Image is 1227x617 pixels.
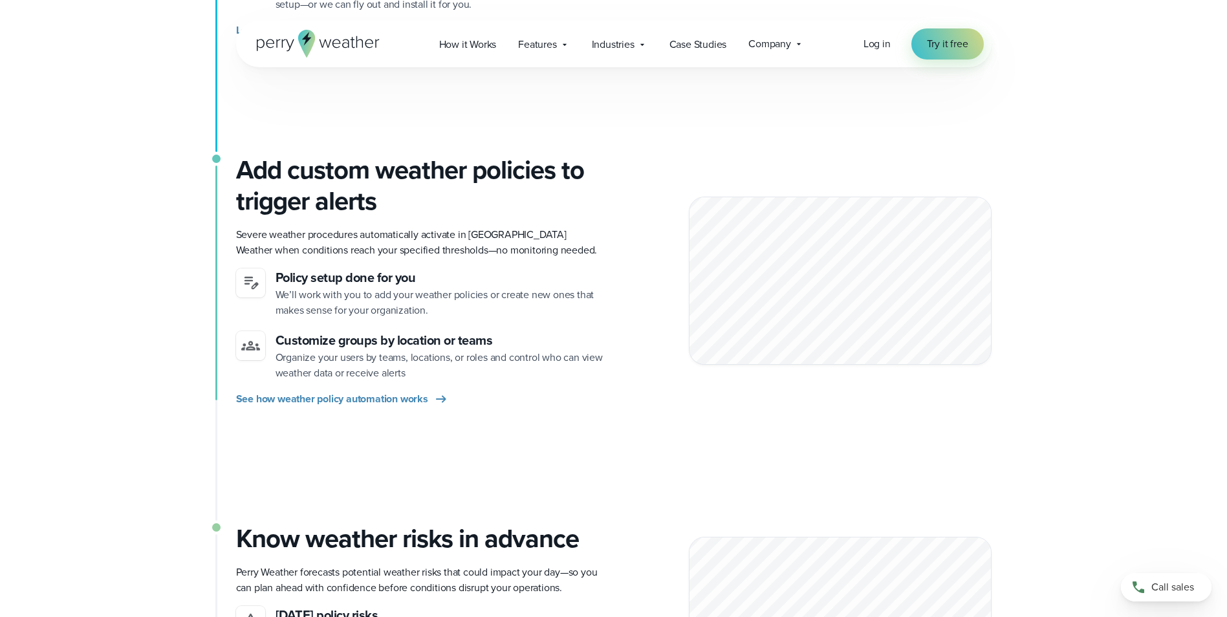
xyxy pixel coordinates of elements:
span: Try it free [927,36,968,52]
a: Case Studies [658,31,738,58]
h4: Policy setup done for you [276,268,603,287]
span: Industries [592,37,635,52]
span: Call sales [1151,579,1194,595]
p: Organize your users by teams, locations, or roles and control who can view weather data or receiv... [276,350,603,381]
a: See how weather policy automation works [236,391,449,407]
p: Perry Weather forecasts potential weather risks that could impact your day—so you can plan ahead ... [236,565,603,596]
span: Case Studies [669,37,727,52]
p: We’ll work with you to add your weather policies or create new ones that makes sense for your org... [276,287,603,318]
a: How it Works [428,31,508,58]
h4: Customize groups by location or teams [276,331,603,350]
span: How it Works [439,37,497,52]
h3: Know weather risks in advance [236,523,603,554]
a: Call sales [1121,573,1211,601]
p: Severe weather procedures automatically activate in [GEOGRAPHIC_DATA] Weather when conditions rea... [236,227,603,258]
span: Features [518,37,556,52]
h3: Add custom weather policies to trigger alerts [236,155,603,217]
span: Log in [863,36,891,51]
span: See how weather policy automation works [236,391,428,407]
span: Company [748,36,791,52]
a: Try it free [911,28,984,60]
a: Log in [863,36,891,52]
